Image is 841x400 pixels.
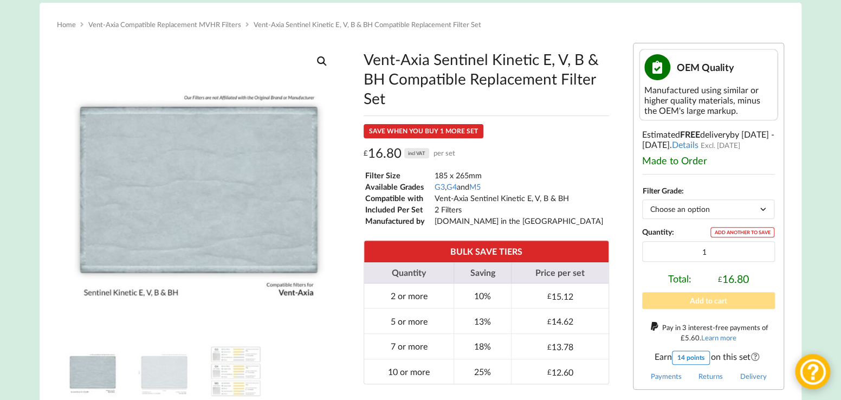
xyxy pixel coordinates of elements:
[547,291,573,301] div: 15.12
[254,20,481,29] span: Vent-Axia Sentinel Kinetic E, V, B & BH Compatible Replacement Filter Set
[364,49,609,108] h1: Vent-Axia Sentinel Kinetic E, V, B & BH Compatible Replacement Filter Set
[364,145,368,162] span: £
[364,333,454,359] td: 7 or more
[718,273,749,285] div: 16.80
[454,262,512,283] th: Saving
[364,308,454,333] td: 5 or more
[364,124,483,138] div: SAVE WHEN YOU BUY 1 MORE SET
[365,193,432,203] td: Compatible with
[718,275,722,283] span: £
[677,61,734,73] span: OEM Quality
[340,43,624,326] img: Dimensions and Filter Grade of the Vent-Axia Sentinel Kinetic E, V, B & BH Compatible MVHR Filter...
[364,262,454,283] th: Quantity
[547,292,552,300] span: £
[547,343,552,351] span: £
[642,129,774,150] span: by [DATE] - [DATE]
[434,204,604,215] td: 2 Filters
[434,216,604,226] td: [DOMAIN_NAME] in the [GEOGRAPHIC_DATA]
[698,372,723,380] a: Returns
[547,316,573,326] div: 14.62
[643,186,682,195] label: Filter Grade
[710,227,774,237] div: ADD ANOTHER TO SAVE
[672,351,710,365] div: 14 points
[454,333,512,359] td: 18%
[650,372,681,380] a: Payments
[435,182,445,191] a: G3
[668,273,691,285] span: Total:
[434,145,455,162] span: per set
[364,283,454,308] td: 2 or more
[681,333,685,342] span: £
[434,182,604,192] td: , and
[137,344,191,398] img: Dimensions and Filter Grade of the Vent-Axia Sentinel Kinetic E, V, B & BH Compatible MVHR Filter...
[642,292,775,309] button: Add to cart
[66,344,120,398] img: Vent-Axia Sentinel Kinetic E, V, B & BH Compatible MVHR Filter Replacement Set from MVHR.shop
[681,333,700,342] div: 5.60
[662,323,768,342] span: Pay in 3 interest-free payments of .
[469,182,481,191] a: M5
[434,193,604,203] td: Vent-Axia Sentinel Kinetic E, V, B & BH
[57,20,76,29] a: Home
[701,141,740,150] span: Excl. [DATE]
[511,262,608,283] th: Price per set
[547,367,552,376] span: £
[454,359,512,384] td: 25%
[312,51,332,71] a: View full-screen image gallery
[642,241,775,262] input: Product quantity
[547,341,573,352] div: 13.78
[454,308,512,333] td: 13%
[365,204,432,215] td: Included Per Set
[633,43,784,390] div: Estimated delivery .
[88,20,241,29] a: Vent-Axia Compatible Replacement MVHR Filters
[547,367,573,377] div: 12.60
[680,129,700,139] b: FREE
[365,216,432,226] td: Manufactured by
[364,145,455,162] div: 16.80
[740,372,766,380] a: Delivery
[364,241,608,262] th: BULK SAVE TIERS
[365,182,432,192] td: Available Grades
[672,139,698,150] a: Details
[454,283,512,308] td: 10%
[547,317,552,326] span: £
[701,333,736,342] a: Learn more
[642,351,775,365] span: Earn on this set
[644,85,773,115] div: Manufactured using similar or higher quality materials, minus the OEM's large markup.
[364,359,454,384] td: 10 or more
[434,170,604,180] td: 185 x 265mm
[642,154,775,166] div: Made to Order
[365,170,432,180] td: Filter Size
[404,148,429,158] div: incl VAT
[209,344,263,398] img: A Table showing a comparison between G3, G4 and M5 for MVHR Filters and their efficiency at captu...
[447,182,457,191] a: G4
